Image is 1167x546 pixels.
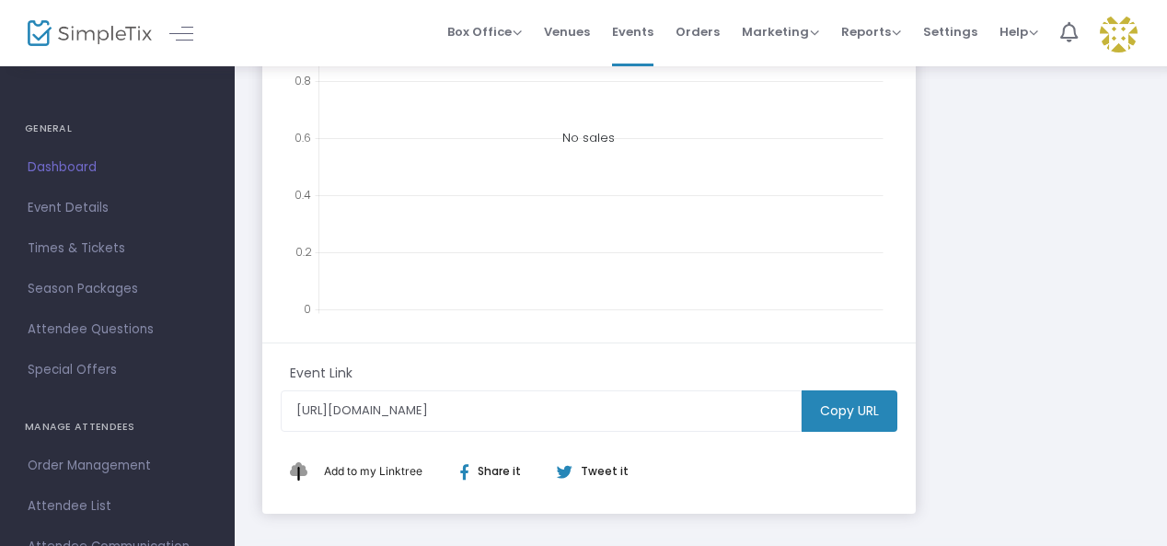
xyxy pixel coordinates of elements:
h4: MANAGE ATTENDEES [25,409,210,446]
span: Event Details [28,196,207,220]
span: Venues [544,8,590,55]
h4: GENERAL [25,110,210,147]
button: Add This to My Linktree [319,449,427,494]
span: Help [999,23,1038,41]
span: Reports [841,23,901,41]
span: Add to my Linktree [324,464,422,478]
span: Settings [923,8,977,55]
span: Dashboard [28,156,207,180]
span: Orders [676,8,720,55]
span: Attendee Questions [28,318,207,342]
span: Box Office [447,23,522,41]
span: Marketing [742,23,819,41]
span: Attendee List [28,494,207,518]
img: linktree [290,462,319,480]
span: Special Offers [28,358,207,382]
span: Season Packages [28,277,207,301]
span: Order Management [28,454,207,478]
div: Share it [442,463,556,480]
span: Events [612,8,653,55]
span: Times & Tickets [28,237,207,261]
div: Tweet it [538,463,638,480]
m-button: Copy URL [802,390,897,432]
m-panel-subtitle: Event Link [290,364,352,383]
